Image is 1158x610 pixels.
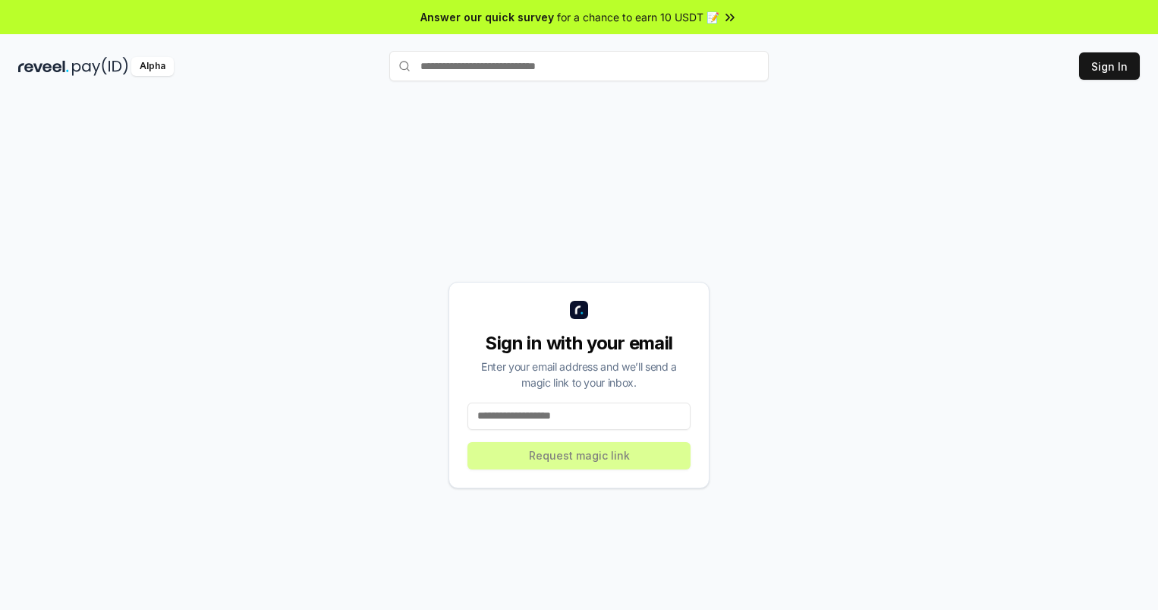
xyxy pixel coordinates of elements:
span: Answer our quick survey [420,9,554,25]
button: Sign In [1079,52,1140,80]
div: Enter your email address and we’ll send a magic link to your inbox. [467,359,691,390]
img: logo_small [570,301,588,319]
img: pay_id [72,57,128,76]
span: for a chance to earn 10 USDT 📝 [557,9,719,25]
div: Alpha [131,57,174,76]
img: reveel_dark [18,57,69,76]
div: Sign in with your email [467,331,691,356]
